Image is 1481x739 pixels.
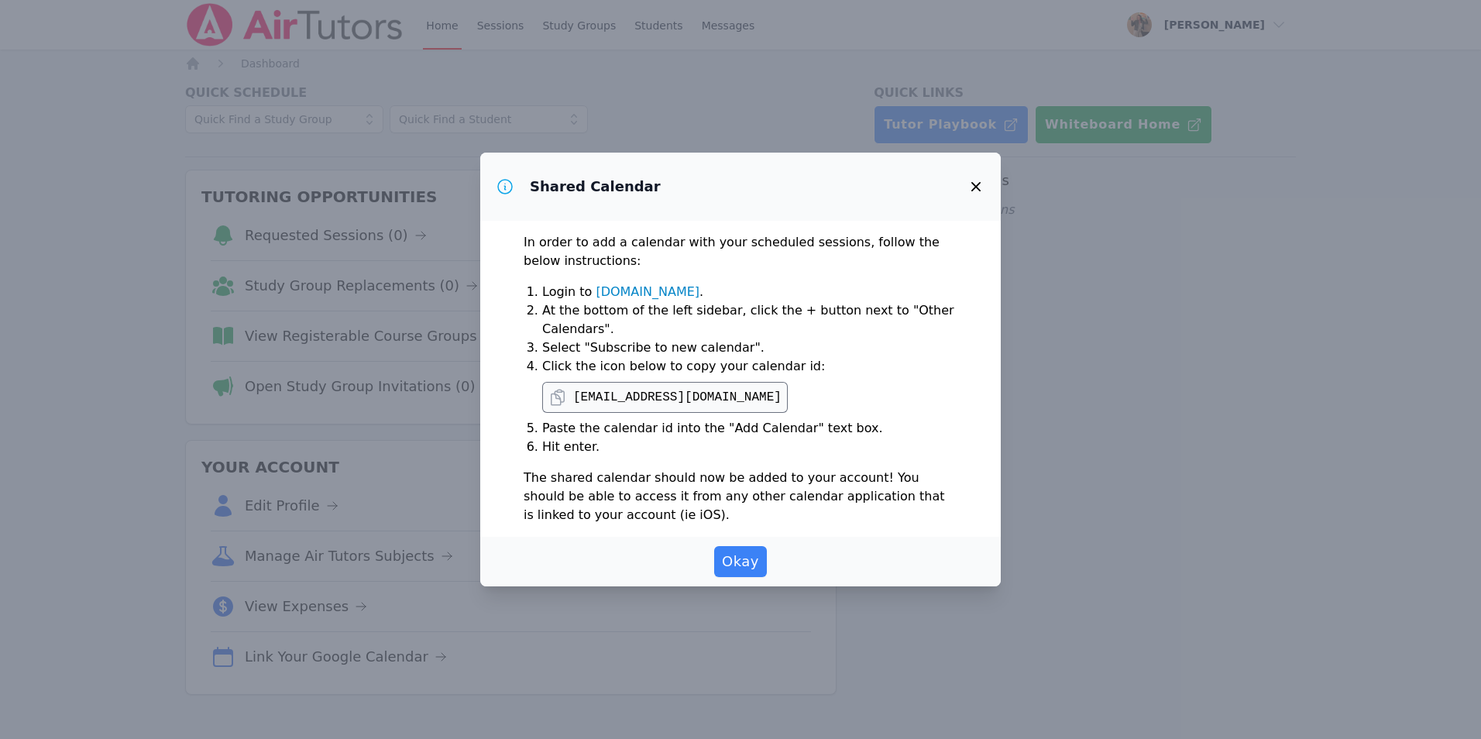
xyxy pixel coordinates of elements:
p: The shared calendar should now be added to your account! You should be able to access it from any... [524,469,957,524]
p: In order to add a calendar with your scheduled sessions, follow the below instructions: [524,233,957,270]
li: Login to . [542,283,957,301]
button: Okay [714,546,767,577]
li: Paste the calendar id into the "Add Calendar" text box. [542,419,957,438]
span: Okay [722,551,759,572]
li: Hit enter. [542,438,957,456]
a: [DOMAIN_NAME] [596,284,699,299]
li: Select "Subscribe to new calendar". [542,339,957,357]
pre: [EMAIL_ADDRESS][DOMAIN_NAME] [573,388,782,407]
li: At the bottom of the left sidebar, click the + button next to "Other Calendars". [542,301,957,339]
h3: Shared Calendar [530,177,661,196]
li: Click the icon below to copy your calendar id: [542,357,957,413]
